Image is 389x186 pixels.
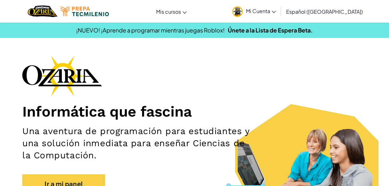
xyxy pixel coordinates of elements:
[153,3,190,20] a: Mis cursos
[22,125,253,161] h2: Una aventura de programación para estudiantes y una solución inmediata para enseñar Ciencias de l...
[228,26,313,34] a: Únete a la Lista de Espera Beta.
[28,5,57,18] a: Ozaria by CodeCombat logo
[156,8,181,15] span: Mis cursos
[286,8,363,15] span: Español ([GEOGRAPHIC_DATA])
[22,55,102,96] img: Ozaria branding logo
[28,5,57,18] img: Home
[61,7,109,16] img: Tecmilenio logo
[283,3,366,20] a: Español ([GEOGRAPHIC_DATA])
[22,103,367,120] h1: Informática que fascina
[232,6,243,17] img: avatar
[229,1,279,21] a: Mi Cuenta
[246,8,276,14] span: Mi Cuenta
[76,26,225,34] span: ¡NUEVO! ¡Aprende a programar mientras juegas Roblox!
